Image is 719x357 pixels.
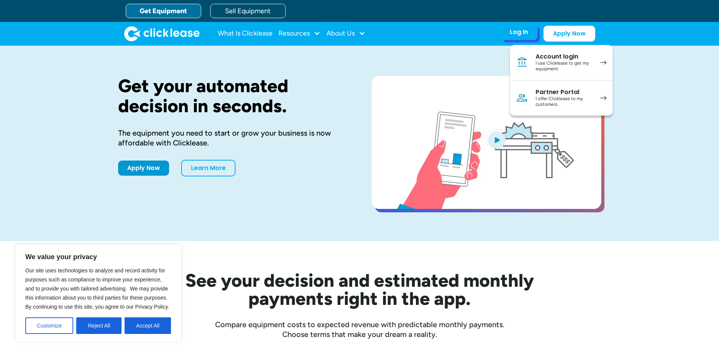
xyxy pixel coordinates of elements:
[536,53,593,60] div: Account login
[118,128,348,148] div: The equipment you need to start or grow your business is now affordable with Clicklease.
[279,26,320,41] div: Resources
[516,92,528,104] img: Person icon
[118,76,348,116] h1: Get your automated decision in seconds.
[124,26,200,41] a: home
[181,160,236,176] a: Learn More
[25,252,171,261] p: We value your privacy
[516,56,528,68] img: Bank icon
[510,28,528,36] div: Log In
[118,161,169,176] a: Apply Now
[536,88,593,96] div: Partner Portal
[510,45,613,80] a: Account loginI use Clicklease to get my equipment
[600,96,607,100] img: arrow
[218,26,273,41] a: What Is Clicklease
[510,45,613,116] nav: Log In
[124,26,200,41] img: Clicklease logo
[148,271,571,308] h2: See your decision and estimated monthly payments right in the app.
[76,317,122,334] button: Reject All
[326,26,365,41] div: About Us
[600,60,607,65] img: arrow
[15,244,181,342] div: We value your privacy
[536,60,593,72] div: I use Clicklease to get my equipment
[543,26,595,42] a: Apply Now
[487,129,507,150] img: Blue play button logo on a light blue circular background
[118,320,601,339] div: Compare equipment costs to expected revenue with predictable monthly payments. Choose terms that ...
[126,4,201,18] a: Get Equipment
[25,267,169,310] span: Our site uses technologies to analyze and record activity for purposes such as compliance to impr...
[25,317,73,334] button: Customize
[372,76,601,209] a: open lightbox
[125,317,171,334] button: Accept All
[510,80,613,116] a: Partner PortalI offer Clicklease to my customers.
[536,96,593,108] div: I offer Clicklease to my customers.
[210,4,286,18] a: Sell Equipment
